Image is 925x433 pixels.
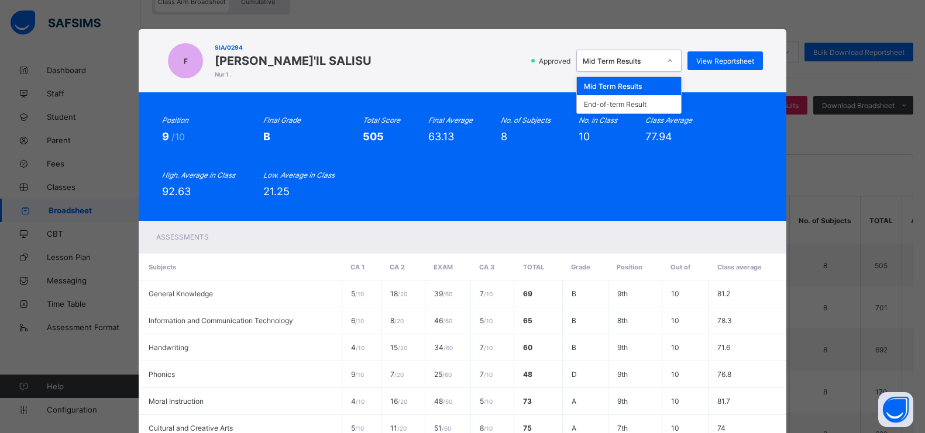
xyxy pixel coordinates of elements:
span: 8 [480,424,493,432]
span: 65 [523,316,532,325]
span: A [572,397,576,406]
span: 9 [162,130,171,143]
span: 34 [434,343,453,352]
span: 39 [434,289,452,298]
span: EXAM [434,263,453,271]
span: 9th [617,370,628,379]
i: Final Average [428,116,473,124]
i: Class Average [645,116,692,124]
span: Cultural and Creative Arts [149,424,233,432]
i: No. of Subjects [501,116,551,124]
i: Total Score [363,116,400,124]
span: Approved [538,57,574,65]
span: / 60 [443,290,452,297]
span: 81.2 [717,289,730,298]
span: 7 [390,370,404,379]
span: 10 [671,424,679,432]
span: / 10 [355,290,364,297]
span: 10 [671,289,679,298]
span: 76.8 [717,370,731,379]
span: 74 [717,424,725,432]
div: End-of-term Result [577,95,681,113]
span: Phonics [149,370,175,379]
span: CA 3 [479,263,494,271]
span: / 10 [484,344,493,351]
span: 8 [390,316,404,325]
span: 51 [434,424,451,432]
span: / 60 [443,317,452,324]
span: Total [523,263,544,271]
span: 71.6 [717,343,730,352]
span: /10 [171,131,185,143]
span: 48 [434,397,452,406]
span: 5 [480,316,493,325]
span: / 20 [397,425,407,432]
span: Information and Communication Technology [149,316,293,325]
span: SIA/0294 [215,44,372,51]
span: CA 1 [350,263,365,271]
span: 16 [390,397,407,406]
span: / 10 [356,398,365,405]
span: 10 [671,343,679,352]
span: 7 [480,289,493,298]
span: / 60 [442,425,451,432]
span: / 60 [442,371,452,378]
span: / 10 [484,425,493,432]
span: 69 [523,289,532,298]
span: / 10 [484,371,493,378]
span: / 60 [443,344,453,351]
span: [PERSON_NAME]'IL SALISU [215,54,372,68]
span: / 10 [355,317,364,324]
span: D [572,370,577,379]
span: / 20 [394,317,404,324]
span: 18 [390,289,407,298]
span: 81.7 [717,397,730,406]
i: High. Average in Class [162,171,235,179]
span: 5 [351,424,364,432]
span: / 10 [355,425,364,432]
span: 5 [351,289,364,298]
span: 25 [434,370,452,379]
span: Out of [670,263,690,271]
span: / 20 [394,371,404,378]
span: B [572,289,576,298]
button: Open asap [878,392,913,427]
span: / 20 [398,398,407,405]
span: / 10 [484,290,493,297]
span: 10 [579,130,590,143]
span: CA 2 [390,263,405,271]
span: 92.63 [162,185,191,198]
span: 8th [617,316,628,325]
span: Handwriting [149,343,188,352]
span: 9th [617,343,628,352]
span: / 10 [484,398,493,405]
span: / 10 [484,317,493,324]
span: 505 [363,130,384,143]
span: 5 [480,397,493,406]
span: / 20 [398,344,407,351]
span: / 10 [356,344,365,351]
span: B [572,343,576,352]
span: 46 [434,316,452,325]
span: 9th [617,397,628,406]
span: 7 [480,343,493,352]
span: 15 [390,343,407,352]
span: B [572,316,576,325]
span: Moral Instruction [149,397,204,406]
span: 60 [523,343,532,352]
div: Mid Term Results [583,57,660,65]
span: / 10 [355,371,364,378]
span: 9 [351,370,364,379]
span: 10 [671,370,679,379]
span: 4 [351,397,365,406]
span: 4 [351,343,365,352]
span: A [572,424,576,432]
span: Position [617,263,642,271]
span: Assessments [156,233,209,241]
span: 48 [523,370,532,379]
span: B [263,130,270,143]
span: Grade [571,263,590,271]
i: Position [162,116,188,124]
div: Mid Term Results [577,77,681,95]
span: 77.94 [645,130,672,143]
